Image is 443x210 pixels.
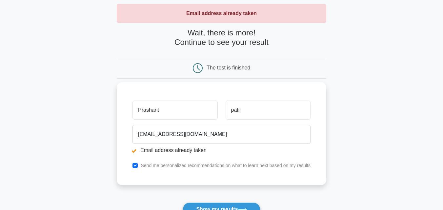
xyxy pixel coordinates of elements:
[117,28,326,47] h4: Wait, there is more! Continue to see your result
[141,163,311,168] label: Send me personalized recommendations on what to learn next based on my results
[132,146,311,154] li: Email address already taken
[226,101,311,120] input: Last name
[132,125,311,144] input: Email
[186,10,257,16] strong: Email address already taken
[132,101,217,120] input: First name
[207,65,250,70] div: The test is finished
